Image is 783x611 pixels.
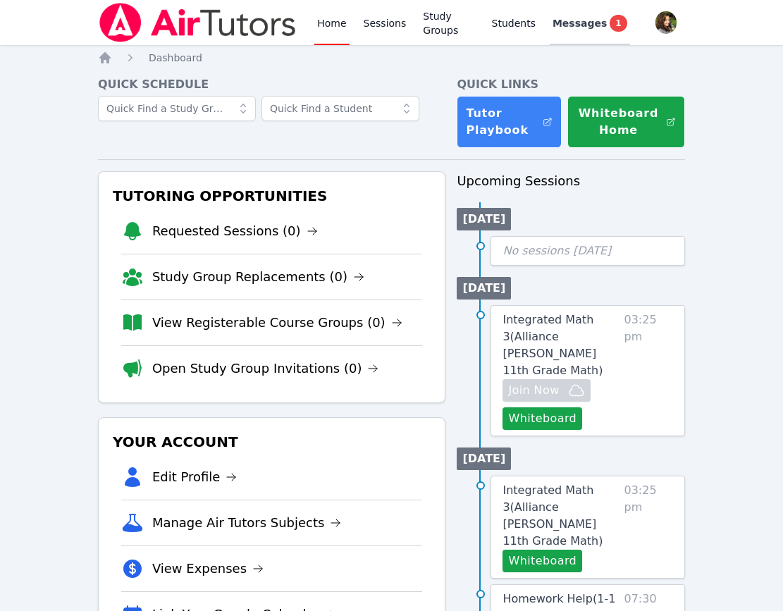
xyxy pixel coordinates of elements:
[503,311,618,379] a: Integrated Math 3(Alliance [PERSON_NAME] 11th Grade Math)
[610,15,627,32] span: 1
[457,171,685,191] h3: Upcoming Sessions
[503,244,611,257] span: No sessions [DATE]
[503,482,618,550] a: Integrated Math 3(Alliance [PERSON_NAME] 11th Grade Math)
[152,267,364,287] a: Study Group Replacements (0)
[503,483,603,548] span: Integrated Math 3 ( Alliance [PERSON_NAME] 11th Grade Math )
[152,467,238,487] a: Edit Profile
[457,96,561,148] a: Tutor Playbook
[457,76,685,93] h4: Quick Links
[624,482,673,572] span: 03:25 pm
[149,52,202,63] span: Dashboard
[152,313,402,333] a: View Registerable Course Groups (0)
[98,51,685,65] nav: Breadcrumb
[152,221,318,241] a: Requested Sessions (0)
[457,208,511,230] li: [DATE]
[457,277,511,300] li: [DATE]
[624,311,673,430] span: 03:25 pm
[152,359,379,378] a: Open Study Group Invitations (0)
[98,96,256,121] input: Quick Find a Study Group
[152,559,264,579] a: View Expenses
[508,382,559,399] span: Join Now
[567,96,686,148] button: Whiteboard Home
[457,448,511,470] li: [DATE]
[503,313,603,377] span: Integrated Math 3 ( Alliance [PERSON_NAME] 11th Grade Math )
[98,3,297,42] img: Air Tutors
[149,51,202,65] a: Dashboard
[503,550,582,572] button: Whiteboard
[152,513,342,533] a: Manage Air Tutors Subjects
[110,429,434,455] h3: Your Account
[553,16,607,30] span: Messages
[503,379,590,402] button: Join Now
[110,183,434,209] h3: Tutoring Opportunities
[261,96,419,121] input: Quick Find a Student
[98,76,446,93] h4: Quick Schedule
[503,407,582,430] button: Whiteboard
